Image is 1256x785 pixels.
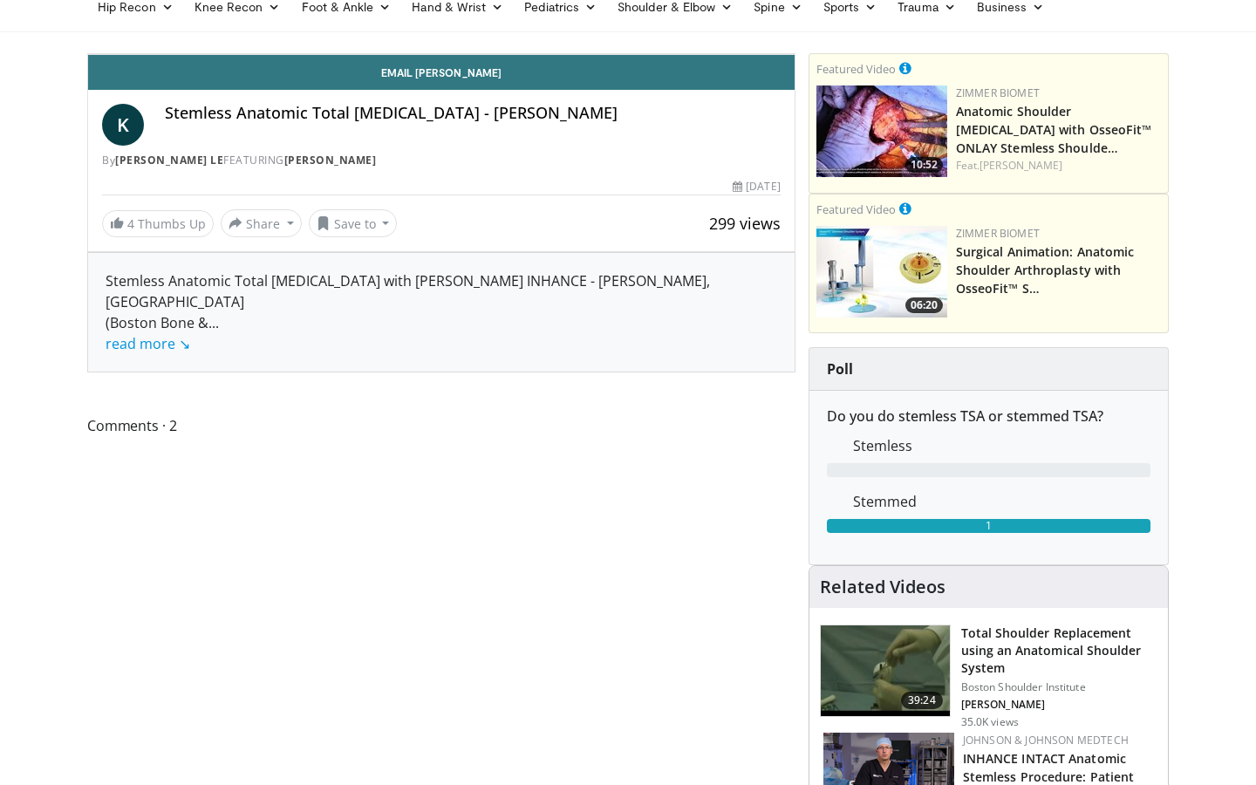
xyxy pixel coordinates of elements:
[127,215,134,232] span: 4
[956,103,1152,156] a: Anatomic Shoulder [MEDICAL_DATA] with OsseoFit™ ONLAY Stemless Shoulde…
[905,297,943,313] span: 06:20
[820,625,1157,729] a: 39:24 Total Shoulder Replacement using an Anatomical Shoulder System Boston Shoulder Institute [P...
[816,85,947,177] img: 68921608-6324-4888-87da-a4d0ad613160.150x105_q85_crop-smart_upscale.jpg
[956,226,1040,241] a: Zimmer Biomet
[820,577,945,597] h4: Related Videos
[816,226,947,317] a: 06:20
[284,153,377,167] a: [PERSON_NAME]
[221,209,302,237] button: Share
[102,210,214,237] a: 4 Thumbs Up
[106,334,190,353] a: read more ↘
[816,226,947,317] img: 84e7f812-2061-4fff-86f6-cdff29f66ef4.150x105_q85_crop-smart_upscale.jpg
[827,408,1150,425] h6: Do you do stemless TSA or stemmed TSA?
[963,733,1129,747] a: Johnson & Johnson MedTech
[956,158,1161,174] div: Feat.
[106,270,777,354] div: Stemless Anatomic Total [MEDICAL_DATA] with [PERSON_NAME] INHANCE - [PERSON_NAME], [GEOGRAPHIC_DA...
[905,157,943,173] span: 10:52
[980,158,1062,173] a: [PERSON_NAME]
[840,491,1164,512] dd: Stemmed
[827,359,853,379] strong: Poll
[821,625,950,716] img: 38824_0000_3.png.150x105_q85_crop-smart_upscale.jpg
[87,414,795,437] span: Comments 2
[709,213,781,234] span: 299 views
[88,54,795,55] video-js: Video Player
[816,85,947,177] a: 10:52
[165,104,781,123] h4: Stemless Anatomic Total [MEDICAL_DATA] - [PERSON_NAME]
[733,179,780,195] div: [DATE]
[816,61,896,77] small: Featured Video
[102,153,781,168] div: By FEATURING
[840,435,1164,456] dd: Stemless
[901,692,943,709] span: 39:24
[102,104,144,146] a: K
[961,625,1157,677] h3: Total Shoulder Replacement using an Anatomical Shoulder System
[956,85,1040,100] a: Zimmer Biomet
[956,243,1135,297] a: Surgical Animation: Anatomic Shoulder Arthroplasty with OsseoFit™ S…
[816,201,896,217] small: Featured Video
[88,55,795,90] a: Email [PERSON_NAME]
[827,519,1150,533] div: 1
[309,209,398,237] button: Save to
[961,680,1157,694] p: Boston Shoulder Institute
[961,715,1019,729] p: 35.0K views
[961,698,1157,712] p: [PERSON_NAME]
[115,153,223,167] a: [PERSON_NAME] Le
